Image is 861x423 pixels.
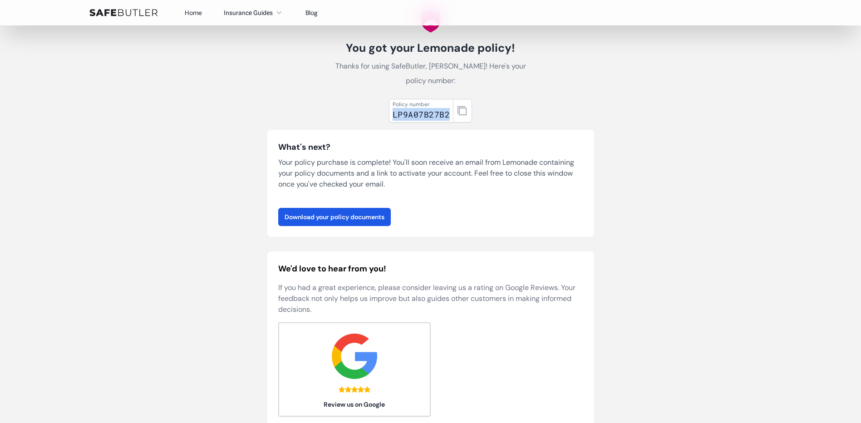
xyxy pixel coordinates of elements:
h3: What's next? [278,141,583,153]
h1: You got your Lemonade policy! [329,41,532,55]
a: Home [185,9,202,17]
img: SafeButler Text Logo [89,9,157,16]
div: Policy number [393,101,450,108]
a: Review us on Google [278,322,431,417]
p: Your policy purchase is complete! You'll soon receive an email from Lemonade containing your poli... [278,157,583,190]
p: Thanks for using SafeButler, [PERSON_NAME]! Here's your policy number: [329,59,532,88]
a: Download your policy documents [278,208,391,226]
img: google.svg [332,334,377,379]
p: If you had a great experience, please consider leaving us a rating on Google Reviews. Your feedba... [278,282,583,315]
h2: We'd love to hear from you! [278,262,583,275]
a: Blog [305,9,318,17]
div: LP9A07B27B2 [393,108,450,121]
div: 5.0 [339,386,370,393]
button: Insurance Guides [224,7,284,18]
span: Review us on Google [279,400,430,409]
